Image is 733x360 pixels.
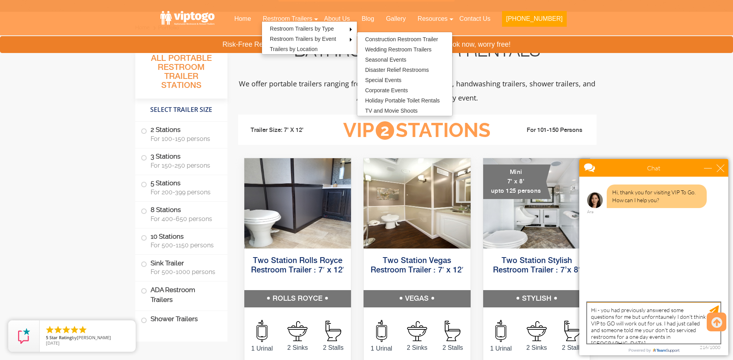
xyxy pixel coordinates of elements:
img: Side view of two station restroom trailer with separate doors for males and females [364,158,471,249]
li:  [70,325,79,334]
span: For 500-1150 persons [151,241,218,249]
img: Review Rating [16,328,32,344]
img: an icon of sink [407,321,427,341]
img: an icon of urinal [376,320,387,342]
img: A mini restroom trailer with two separate stations and separate doors for males and females [483,158,590,249]
img: an icon of stall [326,321,341,341]
a: Two Station Vegas Restroom Trailer : 7′ x 12′ [371,257,464,274]
a: Blog [356,10,380,27]
a: Gallery [380,10,412,27]
a: Restroom Trailers by Event [262,34,344,44]
a: [PHONE_NUMBER] [496,10,572,31]
img: an icon of sink [527,321,547,341]
img: Side view of two station restroom trailer with separate doors for males and females [244,158,351,249]
label: Sink Trailer [141,255,222,279]
li:  [45,325,55,334]
img: an icon of stall [445,321,460,341]
h4: Select Trailer Size [135,102,227,117]
span: 2 [376,121,394,140]
a: Resources [412,10,453,27]
a: Disaster Relief Restrooms [357,65,437,75]
h3: VIP Stations [331,120,503,141]
button: [PHONE_NUMBER] [502,11,566,27]
span: 1 Urinal [244,344,280,353]
a: Seasonal Events [357,55,414,65]
span: by [46,335,129,341]
img: an icon of stall [564,321,580,341]
a: Home [228,10,257,27]
h5: ROLLS ROYCE [244,290,351,307]
a: Restroom Trailers by Type [262,24,342,34]
a: TV and Movie Shoots [357,106,426,116]
span: For 150-250 persons [151,162,218,169]
li:  [78,325,87,334]
span: For 200-399 persons [151,188,218,196]
span: 2 Stalls [555,343,590,353]
a: Special Events [357,75,409,85]
a: Wedding Restroom Trailers [357,44,439,55]
h5: STYLISH [483,290,590,307]
h2: Bathroom Trailer Rentals [238,44,597,62]
img: an icon of sink [287,321,307,341]
a: Restroom Trailers [257,10,318,27]
img: an icon of urinal [495,320,506,342]
span: For 400-650 persons [151,215,218,223]
span: 2 Sinks [280,343,315,353]
a: Holiday Portable Toilet Rentals [357,95,447,106]
img: an icon of urinal [256,320,267,342]
label: ADA Restroom Trailers [141,281,222,308]
span: 2 Sinks [519,343,555,353]
a: Construction Restroom Trailer [357,34,446,44]
a: About Us [318,10,356,27]
span: 2 Stalls [435,343,471,353]
a: Two Station Rolls Royce Restroom Trailer : 7′ x 12′ [251,257,344,274]
li: Trailer Size: 7' X 12' [244,119,331,142]
span: [PERSON_NAME] [77,334,111,340]
h5: VEGAS [364,290,471,307]
label: 3 Stations [141,148,222,173]
label: 2 Stations [141,122,222,146]
a: Corporate Events [357,85,416,95]
span: 1 Urinal [483,344,519,353]
span: 2 Stalls [315,343,351,353]
h3: All Portable Restroom Trailer Stations [135,51,227,99]
span: Star Rating [49,334,72,340]
label: Shower Trailers [141,311,222,328]
span: For 100-150 persons [151,135,218,143]
span: 2 Sinks [399,343,435,353]
a: Contact Us [453,10,496,27]
li:  [62,325,71,334]
label: 8 Stations [141,202,222,226]
span: 1 Urinal [364,344,399,353]
div: Mini 7' x 8' upto 125 persons [483,164,551,199]
iframe: Live Chat Box [575,154,733,360]
span: For 500-1000 persons [151,268,218,276]
li: For 101-150 Persons [503,126,591,135]
label: 5 Stations [141,175,222,199]
a: Trailers by Location [262,44,326,54]
a: Two Station Stylish Restroom Trailer : 7’x 8′ [493,257,580,274]
label: 10 Stations [141,228,222,253]
span: [DATE] [46,340,60,346]
li:  [53,325,63,334]
p: We offer portable trailers ranging from 2 to 10 restroom stations, handwashing trailers, shower t... [238,77,597,105]
span: 5 [46,334,48,340]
